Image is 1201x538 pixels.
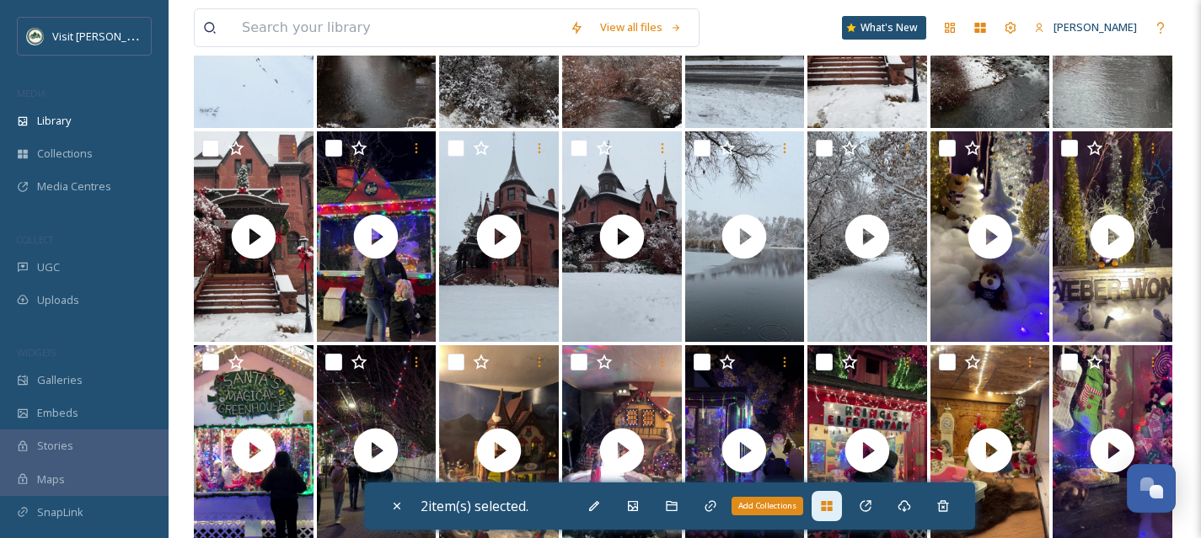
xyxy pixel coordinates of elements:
img: thumbnail [807,131,927,342]
span: UGC [37,259,60,275]
img: thumbnail [439,131,559,342]
img: thumbnail [317,131,437,342]
span: Library [37,113,71,129]
span: Maps [37,471,65,487]
input: Search your library [233,9,561,46]
span: MEDIA [17,87,46,99]
span: Stories [37,438,73,454]
span: Visit [PERSON_NAME] [52,28,159,44]
span: Media Centres [37,178,111,194]
span: COLLECT [17,233,53,246]
a: View all files [592,11,690,44]
img: thumbnail [562,131,682,342]
img: thumbnail [194,131,314,342]
img: Unknown.png [27,28,44,45]
div: Add Collections [732,497,803,515]
span: [PERSON_NAME] [1054,19,1137,35]
img: thumbnail [1053,131,1172,342]
span: Embeds [37,405,78,421]
span: Uploads [37,292,79,308]
span: SnapLink [37,504,83,520]
span: Collections [37,146,93,162]
span: Galleries [37,372,83,388]
a: What's New [842,16,926,40]
a: [PERSON_NAME] [1026,11,1145,44]
button: Open Chat [1127,464,1176,513]
span: WIDGETS [17,346,56,359]
img: thumbnail [930,131,1050,342]
span: 2 item(s) selected. [421,497,528,515]
img: thumbnail [685,131,805,342]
